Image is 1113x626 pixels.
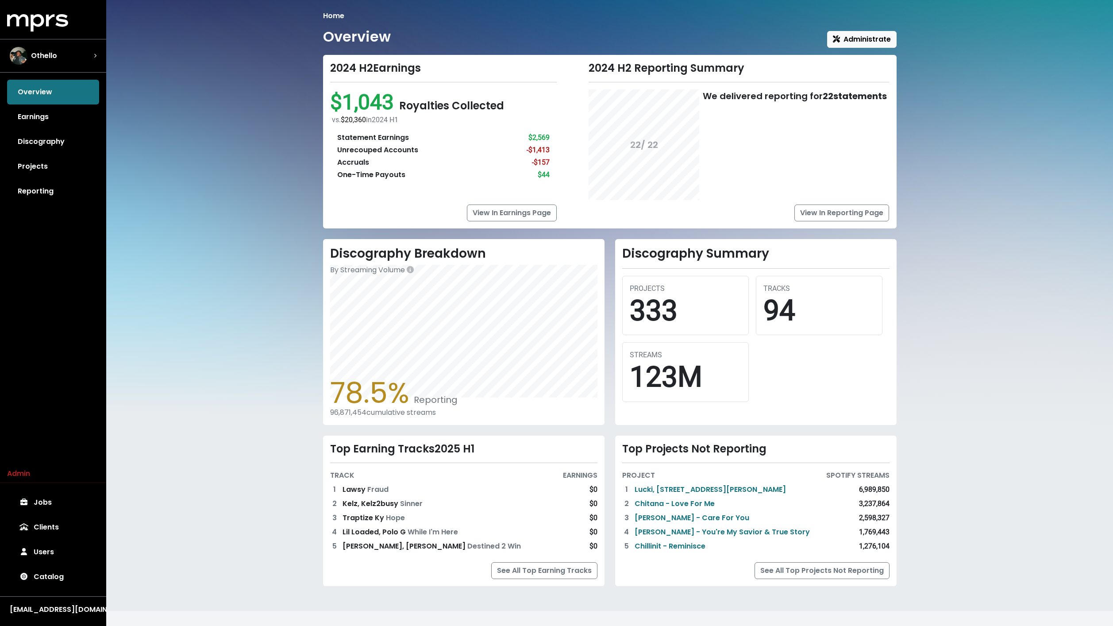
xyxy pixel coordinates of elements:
div: EARNINGS [563,470,597,481]
span: Fraud [367,484,389,495]
div: $0 [589,484,597,495]
a: Jobs [7,490,99,515]
div: $0 [589,541,597,552]
a: [PERSON_NAME] - You're My Savior & True Story [635,527,810,537]
div: -$1,413 [527,145,550,155]
div: TRACK [330,470,354,481]
a: See All Top Projects Not Reporting [755,562,890,579]
div: 6,989,850 [859,484,890,495]
a: Chillinit - Reminisce [635,541,705,552]
div: $0 [589,498,597,509]
a: Projects [7,154,99,179]
div: PROJECTS [630,283,741,294]
div: 1,276,104 [859,541,890,552]
a: View In Earnings Page [467,205,557,221]
span: Traptize Ky [343,513,386,523]
a: See All Top Earning Tracks [491,562,597,579]
button: Administrate [827,31,897,48]
div: SPOTIFY STREAMS [826,470,890,481]
div: 2 [622,498,631,509]
li: Home [323,11,344,21]
div: TRACKS [763,283,875,294]
b: 22 statements [823,90,887,102]
div: PROJECT [622,470,655,481]
div: STREAMS [630,350,741,360]
button: [EMAIL_ADDRESS][DOMAIN_NAME] [7,604,99,615]
div: Accruals [337,157,369,168]
span: Lawsy [343,484,367,495]
a: [PERSON_NAME] - Care For You [635,513,749,523]
span: Royalties Collected [399,98,504,113]
span: $20,360 [341,116,366,124]
div: 123M [630,360,741,394]
a: Earnings [7,104,99,129]
div: 1 [330,484,339,495]
nav: breadcrumb [323,11,897,21]
span: Administrate [833,34,891,44]
h2: Discography Summary [622,246,890,261]
a: Users [7,540,99,564]
div: -$157 [532,157,550,168]
a: View In Reporting Page [794,205,889,221]
div: 333 [630,294,741,328]
div: 2 [330,498,339,509]
a: Clients [7,515,99,540]
span: Lil Loaded, Polo G [343,527,408,537]
div: 3 [622,513,631,523]
span: 78.5% [330,373,409,413]
div: One-Time Payouts [337,170,405,180]
span: Hope [386,513,405,523]
span: Kelz, Kelz2busy [343,498,400,509]
a: Reporting [7,179,99,204]
div: vs. in 2024 H1 [332,115,557,125]
div: [EMAIL_ADDRESS][DOMAIN_NAME] [10,604,96,615]
div: 5 [622,541,631,552]
a: Discography [7,129,99,154]
div: $0 [589,513,597,523]
a: Catalog [7,564,99,589]
div: Top Earning Tracks 2025 H1 [330,443,597,456]
img: The selected account / producer [10,47,27,65]
div: 96,871,454 cumulative streams [330,408,597,417]
h1: Overview [323,28,391,45]
a: mprs logo [7,17,68,27]
div: 3 [330,513,339,523]
div: Unrecouped Accounts [337,145,418,155]
a: Lucki, [STREET_ADDRESS][PERSON_NAME] [635,484,786,495]
div: Statement Earnings [337,132,409,143]
div: 5 [330,541,339,552]
span: $1,043 [330,89,399,115]
div: 3,237,864 [859,498,890,509]
a: Chitana - Love For Me [635,498,715,509]
div: 1,769,443 [859,527,890,537]
div: 4 [622,527,631,537]
div: Top Projects Not Reporting [622,443,890,456]
span: [PERSON_NAME], [PERSON_NAME] [343,541,467,551]
h2: Discography Breakdown [330,246,597,261]
div: 4 [330,527,339,537]
div: 2,598,327 [859,513,890,523]
span: Othello [31,50,57,61]
div: 1 [622,484,631,495]
span: While I'm Here [408,527,458,537]
span: Sinner [400,498,423,509]
span: Reporting [409,394,458,406]
span: By Streaming Volume [330,265,405,275]
div: $2,569 [528,132,550,143]
div: 2024 H2 Reporting Summary [589,62,889,75]
div: 2024 H2 Earnings [330,62,557,75]
div: We delivered reporting for [703,89,887,103]
div: $44 [538,170,550,180]
span: Destined 2 Win [467,541,521,551]
div: 94 [763,294,875,328]
div: $0 [589,527,597,537]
